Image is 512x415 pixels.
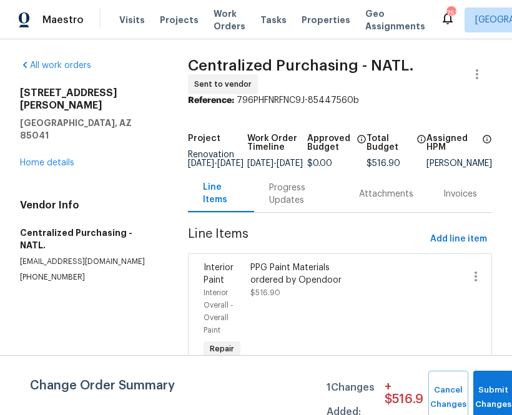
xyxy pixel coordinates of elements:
[20,256,158,267] p: [EMAIL_ADDRESS][DOMAIN_NAME]
[217,159,244,168] span: [DATE]
[426,134,478,152] h5: Assigned HPM
[307,134,353,152] h5: Approved Budget
[188,150,244,168] span: Renovation
[20,117,158,142] h5: [GEOGRAPHIC_DATA], AZ 85041
[480,383,507,412] span: Submit Changes
[188,134,220,143] h5: Project
[359,188,413,200] div: Attachments
[20,61,91,70] a: All work orders
[250,289,280,296] span: $516.90
[188,96,234,105] b: Reference:
[247,134,307,152] h5: Work Order Timeline
[20,159,74,167] a: Home details
[247,159,273,168] span: [DATE]
[205,343,239,355] span: Repair
[20,227,158,251] h5: Centralized Purchasing - NATL.
[20,87,158,112] h2: [STREET_ADDRESS][PERSON_NAME]
[188,228,425,251] span: Line Items
[194,78,257,90] span: Sent to vendor
[416,134,426,159] span: The total cost of line items that have been proposed by Opendoor. This sum includes line items th...
[260,16,287,24] span: Tasks
[188,159,214,168] span: [DATE]
[430,232,487,247] span: Add line item
[250,261,360,286] div: PPG Paint Materials ordered by Opendoor
[20,272,158,283] p: [PHONE_NUMBER]
[435,383,462,412] span: Cancel Changes
[119,14,145,26] span: Visits
[188,94,492,107] div: 796PHFNRFNC9J-85447560b
[214,7,245,32] span: Work Orders
[204,263,234,285] span: Interior Paint
[188,58,414,73] span: Centralized Purchasing - NATL.
[269,182,329,207] div: Progress Updates
[425,228,492,251] button: Add line item
[426,159,492,168] div: [PERSON_NAME]
[20,199,158,212] h4: Vendor Info
[367,134,413,152] h5: Total Budget
[247,159,303,168] span: -
[204,289,234,334] span: Interior Overall - Overall Paint
[357,134,367,159] span: The total cost of line items that have been approved by both Opendoor and the Trade Partner. This...
[302,14,350,26] span: Properties
[203,181,240,206] div: Line Items
[446,7,455,20] div: 753
[367,159,400,168] span: $516.90
[188,159,244,168] span: -
[443,188,477,200] div: Invoices
[307,159,332,168] span: $0.00
[365,7,425,32] span: Geo Assignments
[42,14,84,26] span: Maestro
[482,134,492,159] span: The hpm assigned to this work order.
[277,159,303,168] span: [DATE]
[160,14,199,26] span: Projects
